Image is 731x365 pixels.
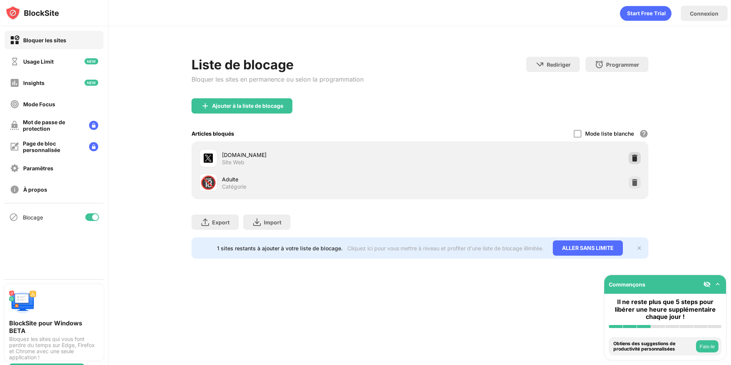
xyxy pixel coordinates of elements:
div: Mode Focus [23,101,55,107]
div: Articles bloqués [192,130,234,137]
div: 🔞 [200,175,216,191]
div: Mot de passe de protection [23,119,83,132]
div: animation [620,6,672,21]
img: x-button.svg [636,245,642,251]
div: [DOMAIN_NAME] [222,151,420,159]
img: customize-block-page-off.svg [10,142,19,151]
div: Ajouter à la liste de blocage [212,103,283,109]
img: insights-off.svg [10,78,19,88]
div: Site Web [222,159,244,166]
img: settings-off.svg [10,163,19,173]
div: Import [264,219,281,226]
div: Il ne reste plus que 5 steps pour libérer une heure supplémentaire chaque jour ! [609,298,721,320]
img: focus-off.svg [10,99,19,109]
div: Adulte [222,175,420,183]
div: Programmer [606,61,639,68]
div: ALLER SANS LIMITE [553,240,623,256]
img: lock-menu.svg [89,121,98,130]
img: new-icon.svg [85,58,98,64]
div: 1 sites restants à ajouter à votre liste de blocage. [217,245,343,251]
div: Cliquez ici pour vous mettre à niveau et profiter d'une liste de blocage illimitée. [347,245,544,251]
img: lock-menu.svg [89,142,98,151]
div: Bloquer les sites en permanence ou selon la programmation [192,75,364,83]
img: password-protection-off.svg [10,121,19,130]
div: Usage Limit [23,58,54,65]
div: Blocage [23,214,43,221]
img: time-usage-off.svg [10,57,19,66]
img: new-icon.svg [85,80,98,86]
div: Bloquer les sites [23,37,66,43]
div: Mode liste blanche [585,130,634,137]
img: logo-blocksite.svg [5,5,59,21]
div: Bloquez les sites qui vous font perdre du temps sur Edge, Firefox et Chrome avec une seule applic... [9,336,99,360]
div: Rediriger [547,61,571,68]
img: favicons [204,154,213,163]
div: BlockSite pour Windows BETA [9,319,99,335]
img: about-off.svg [10,185,19,194]
img: blocking-icon.svg [9,213,18,222]
div: Catégorie [222,183,246,190]
button: Fais-le [696,340,718,352]
img: block-on.svg [10,35,19,45]
img: eye-not-visible.svg [703,280,711,288]
div: À propos [23,186,47,193]
div: Obtiens des suggestions de productivité personnalisées [613,341,694,352]
div: Insights [23,80,45,86]
div: Export [212,219,230,226]
img: omni-setup-toggle.svg [714,280,721,288]
div: Paramêtres [23,165,53,171]
div: Commençons [609,281,645,288]
div: Page de bloc personnalisée [23,140,83,153]
img: push-desktop.svg [9,289,37,316]
div: Liste de blocage [192,57,364,72]
div: Connexion [690,10,718,17]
